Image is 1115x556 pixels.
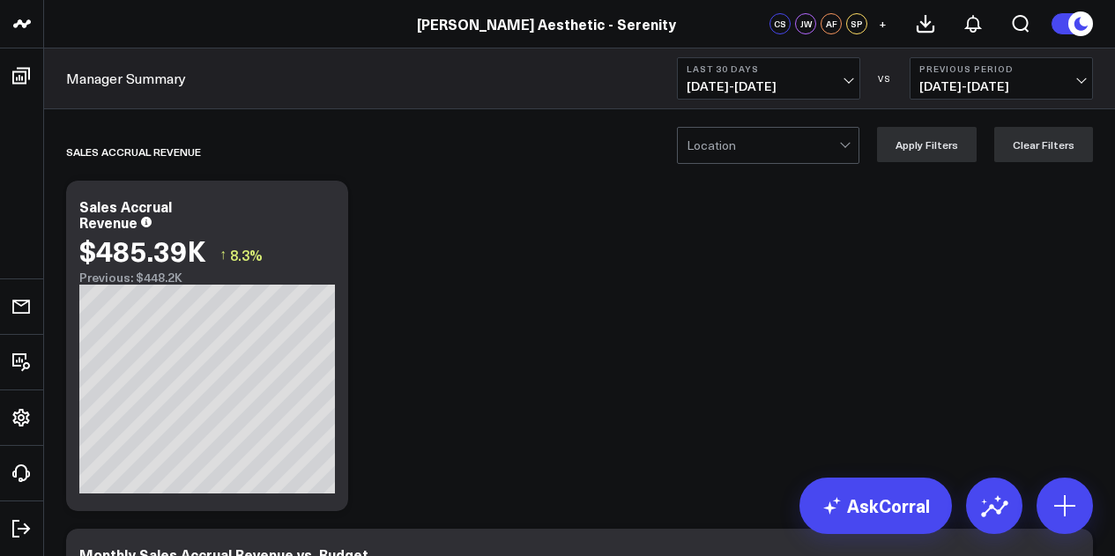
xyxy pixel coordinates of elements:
[79,271,335,285] div: Previous: $448.2K
[417,14,676,33] a: [PERSON_NAME] Aesthetic - Serenity
[994,127,1093,162] button: Clear Filters
[79,196,172,232] div: Sales Accrual Revenue
[919,79,1083,93] span: [DATE] - [DATE]
[677,57,860,100] button: Last 30 Days[DATE]-[DATE]
[879,18,887,30] span: +
[919,63,1083,74] b: Previous Period
[687,63,851,74] b: Last 30 Days
[687,79,851,93] span: [DATE] - [DATE]
[66,69,186,88] a: Manager Summary
[869,73,901,84] div: VS
[910,57,1093,100] button: Previous Period[DATE]-[DATE]
[769,13,791,34] div: CS
[230,245,263,264] span: 8.3%
[795,13,816,34] div: JW
[821,13,842,34] div: AF
[846,13,867,34] div: SP
[66,131,201,172] div: Sales Accrual Revenue
[877,127,977,162] button: Apply Filters
[79,234,206,266] div: $485.39K
[219,243,227,266] span: ↑
[799,478,952,534] a: AskCorral
[872,13,893,34] button: +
